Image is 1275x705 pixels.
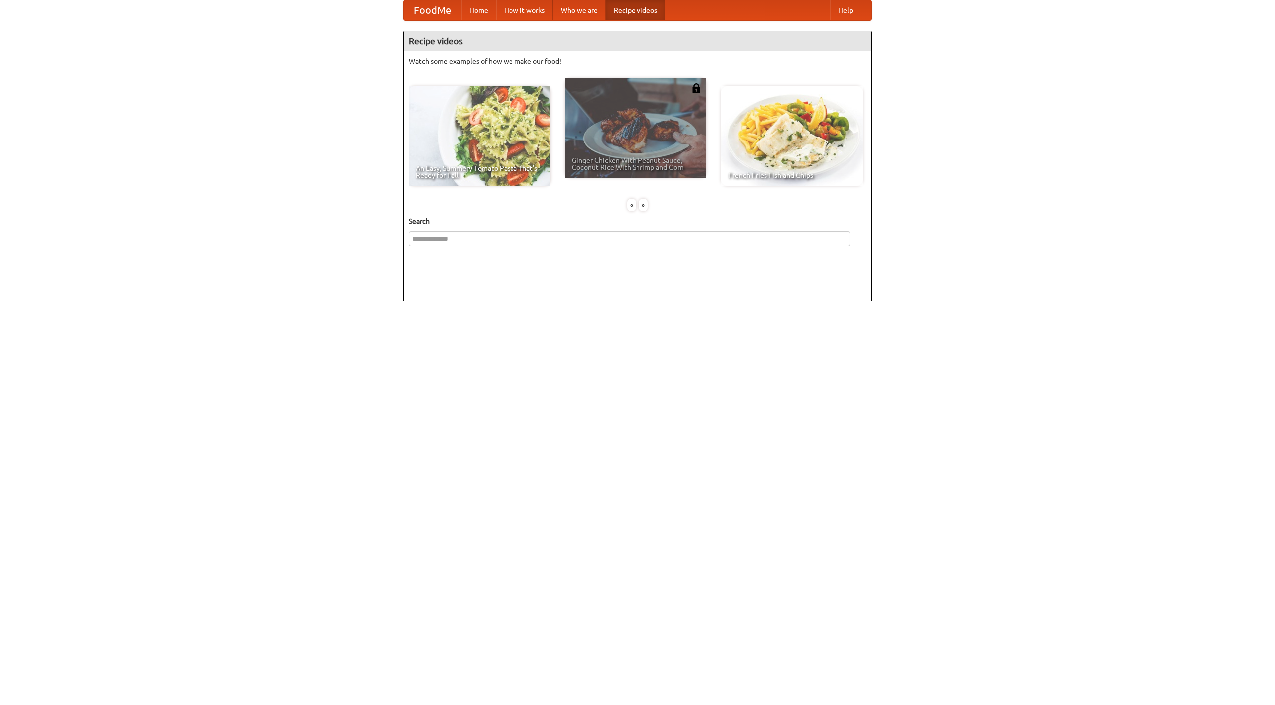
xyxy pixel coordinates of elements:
[409,86,550,186] a: An Easy, Summery Tomato Pasta That's Ready for Fall
[691,83,701,93] img: 483408.png
[830,0,861,20] a: Help
[461,0,496,20] a: Home
[416,165,543,179] span: An Easy, Summery Tomato Pasta That's Ready for Fall
[606,0,665,20] a: Recipe videos
[627,199,636,211] div: «
[409,216,866,226] h5: Search
[553,0,606,20] a: Who we are
[728,172,856,179] span: French Fries Fish and Chips
[404,31,871,51] h4: Recipe videos
[721,86,863,186] a: French Fries Fish and Chips
[409,56,866,66] p: Watch some examples of how we make our food!
[496,0,553,20] a: How it works
[639,199,648,211] div: »
[404,0,461,20] a: FoodMe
